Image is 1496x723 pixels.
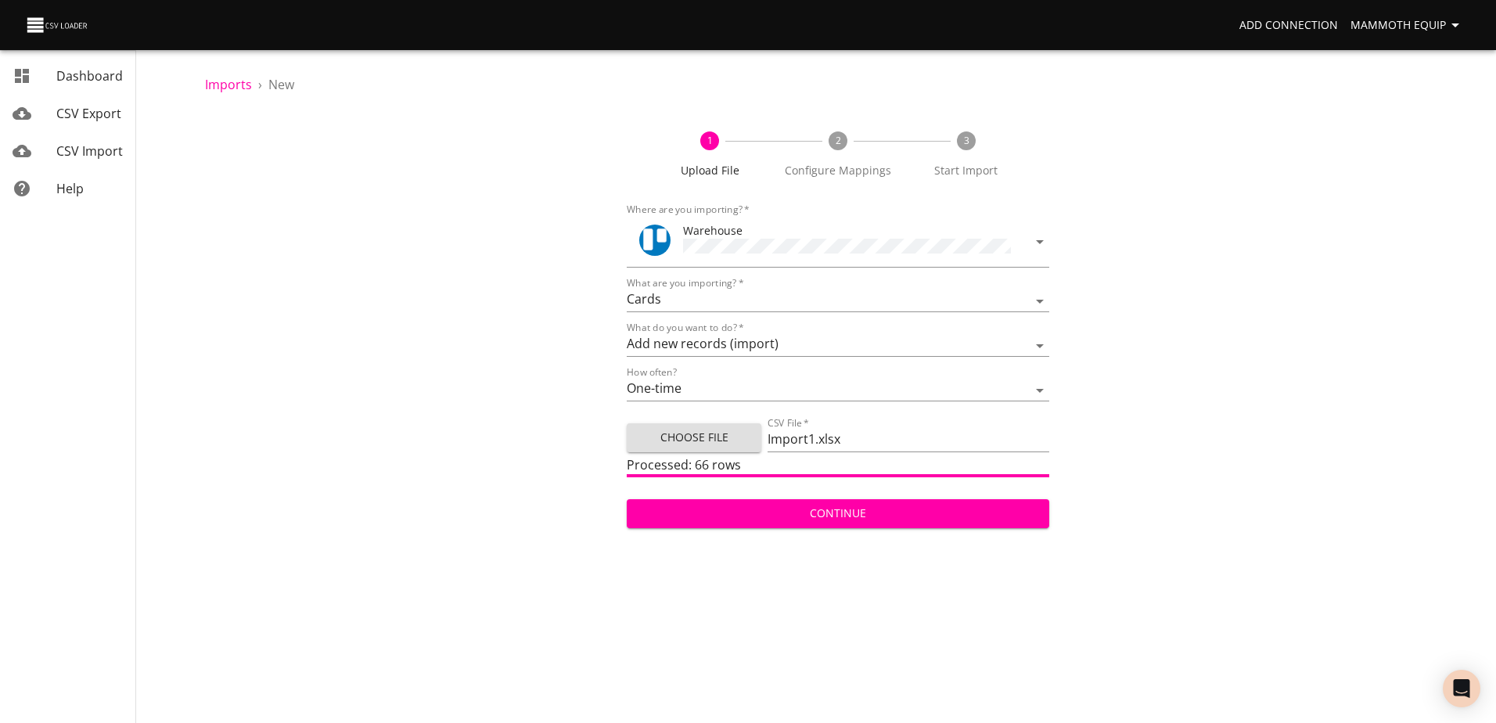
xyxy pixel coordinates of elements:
[205,76,252,93] a: Imports
[56,67,123,85] span: Dashboard
[780,163,896,178] span: Configure Mappings
[627,368,677,377] label: How often?
[836,134,841,147] text: 2
[258,75,262,94] li: ›
[908,163,1024,178] span: Start Import
[627,499,1048,528] button: Continue
[627,456,741,473] span: Processed: 66 rows
[627,205,750,214] label: Where are you importing?
[652,163,768,178] span: Upload File
[768,419,809,428] label: CSV File
[56,180,84,197] span: Help
[639,504,1036,523] span: Continue
[56,105,121,122] span: CSV Export
[1350,16,1465,35] span: Mammoth Equip
[25,14,91,36] img: CSV Loader
[963,134,969,147] text: 3
[627,423,761,452] button: Choose File
[627,279,743,288] label: What are you importing?
[639,225,671,256] div: Tool
[1443,670,1480,707] div: Open Intercom Messenger
[683,223,743,238] span: Warehouse
[627,216,1048,268] div: ToolWarehouse
[639,225,671,256] img: Trello
[627,323,744,333] label: What do you want to do?
[56,142,123,160] span: CSV Import
[1239,16,1338,35] span: Add Connection
[1233,11,1344,40] a: Add Connection
[707,134,713,147] text: 1
[639,428,749,448] span: Choose File
[1344,11,1471,40] button: Mammoth Equip
[268,76,294,93] span: New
